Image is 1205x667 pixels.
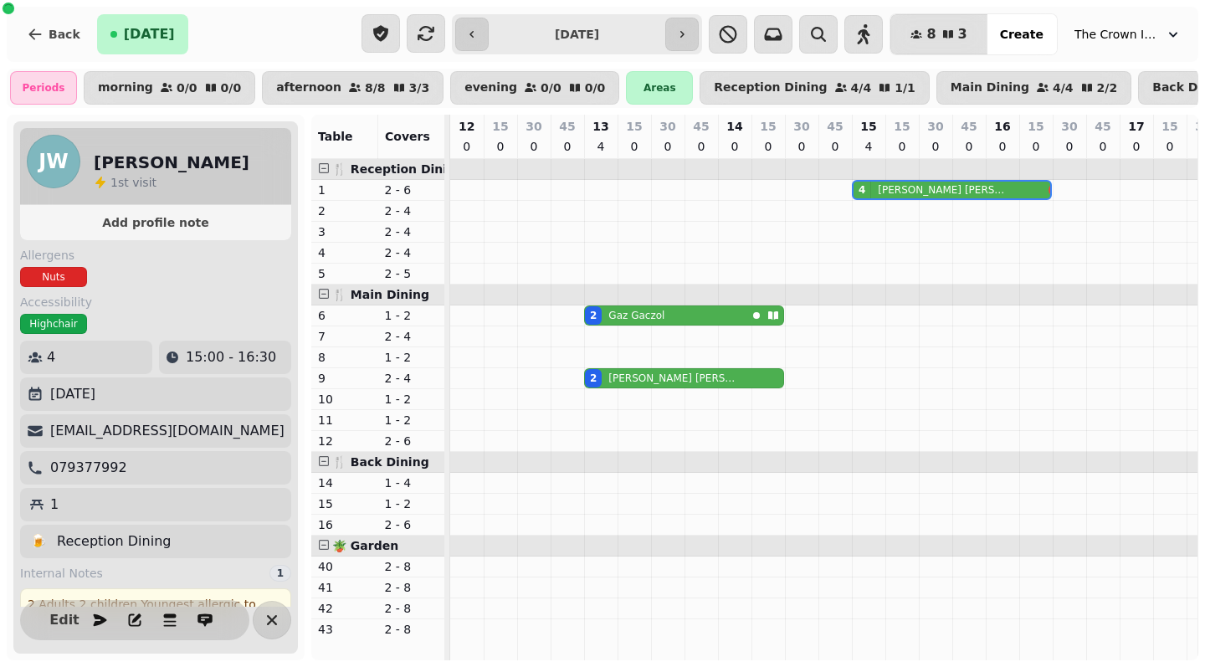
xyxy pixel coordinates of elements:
div: 2 [590,372,597,385]
p: 2 [318,203,372,219]
p: 17 [1128,118,1144,135]
p: 10 [318,391,372,408]
p: 11 [318,412,372,428]
p: 45 [827,118,843,135]
p: 1 [50,495,59,515]
p: Main Dining [951,81,1029,95]
p: 1 - 2 [385,307,438,324]
p: 1 - 4 [385,475,438,491]
p: 2 - 8 [385,600,438,617]
p: [PERSON_NAME] [PERSON_NAME] [878,183,1008,197]
p: 2 - 4 [385,223,438,240]
p: 0 [1029,138,1043,155]
p: 2 - 6 [385,182,438,198]
span: 8 [926,28,936,41]
p: 0 / 0 [177,82,197,94]
p: 4 / 4 [1053,82,1074,94]
p: 0 [795,138,808,155]
p: [EMAIL_ADDRESS][DOMAIN_NAME] [50,421,285,441]
span: Covers [385,130,430,143]
p: 15 [760,118,776,135]
p: 1 / 1 [895,82,915,94]
p: 2 - 8 [385,621,438,638]
button: Main Dining4/42/2 [936,71,1131,105]
p: 3 / 3 [409,82,430,94]
p: Highchair [29,317,77,331]
p: 12 [318,433,372,449]
p: 15 [894,118,910,135]
span: 🍴 Reception Dining [332,162,464,176]
span: 🍴 Back Dining [332,455,429,469]
p: 079377992 [50,458,127,478]
p: 2 - 4 [385,244,438,261]
div: 2 [590,309,597,322]
label: Allergens [20,247,291,264]
p: 30 [526,118,541,135]
p: 1 - 2 [385,391,438,408]
div: 4 [859,183,865,197]
p: 2 - 4 [385,370,438,387]
p: 5 [318,265,372,282]
p: [DATE] [50,384,95,404]
p: 12 [459,118,474,135]
span: Table [318,130,353,143]
label: Accessibility [20,294,291,310]
p: 1 - 2 [385,495,438,512]
p: 40 [318,558,372,575]
button: Back [13,14,94,54]
p: evening [464,81,517,95]
p: 0 [828,138,842,155]
p: 2 - 8 [385,558,438,575]
p: 7 [318,328,372,345]
p: 15 [492,118,508,135]
p: 45 [1095,118,1110,135]
p: 41 [318,579,372,596]
p: 6 [318,307,372,324]
p: 2 - 8 [385,579,438,596]
p: 0 [929,138,942,155]
p: 0 [561,138,574,155]
button: Create [987,14,1057,54]
p: 14 [726,118,742,135]
p: afternoon [276,81,341,95]
p: 1 - 2 [385,412,438,428]
p: 3 [318,223,372,240]
p: 2 - 4 [385,328,438,345]
p: 2 - 6 [385,433,438,449]
p: 42 [318,600,372,617]
p: 0 [996,138,1009,155]
button: afternoon8/83/3 [262,71,444,105]
p: 🍺 [30,531,47,552]
p: 45 [693,118,709,135]
p: 2 - 5 [385,265,438,282]
p: 1 - 2 [385,349,438,366]
p: Reception Dining [57,531,171,552]
p: 15 [860,118,876,135]
p: 0 [628,138,641,155]
p: 2 - 6 [385,516,438,533]
p: 15 [1161,118,1177,135]
p: 30 [659,118,675,135]
p: 1 [318,182,372,198]
p: 4 [862,138,875,155]
p: 30 [1061,118,1077,135]
p: 0 [527,138,541,155]
span: JW [38,151,68,172]
p: 15 [318,495,372,512]
p: 9 [318,370,372,387]
p: 0 [661,138,674,155]
div: 1 [269,565,291,582]
p: 13 [592,118,608,135]
p: 0 / 0 [541,82,561,94]
span: Back [49,28,80,40]
span: [DATE] [124,28,175,41]
p: 30 [927,118,943,135]
p: 2 - 4 [385,203,438,219]
button: Add profile note [27,212,285,233]
p: Gaz Gaczol [608,309,664,322]
div: Areas [626,71,693,105]
span: 3 [958,28,967,41]
p: 15:00 - 16:30 [186,347,276,367]
span: The Crown Inn [1074,26,1158,43]
p: 4 / 4 [851,82,872,94]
